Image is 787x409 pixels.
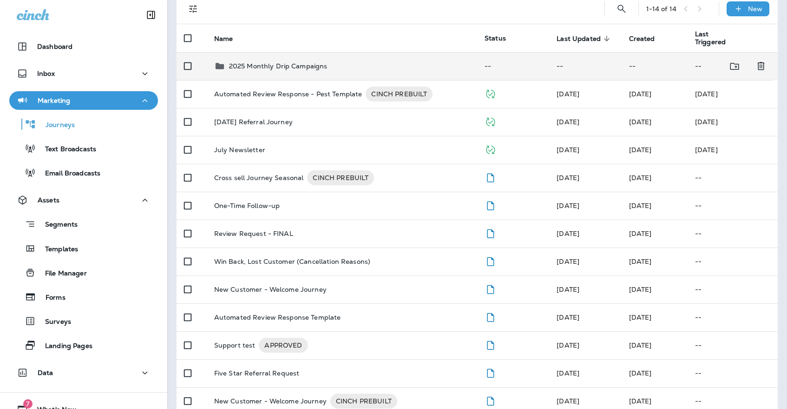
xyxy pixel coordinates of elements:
span: Last Updated [557,34,613,43]
span: Last Triggered [695,30,732,46]
td: -- [688,52,748,80]
span: J-P Scoville [557,285,579,294]
span: J-P Scoville [557,369,579,377]
span: Draft [485,312,496,321]
span: Published [485,145,496,153]
td: -- [622,52,688,80]
div: 1 - 14 of 14 [646,5,676,13]
p: File Manager [36,269,87,278]
p: Forms [36,294,66,302]
p: -- [695,258,770,265]
p: Five Star Referral Request [214,369,300,377]
span: Created [629,34,667,43]
span: Draft [485,396,496,404]
p: Text Broadcasts [36,145,96,154]
span: Caitlyn Harney [629,90,652,98]
p: Surveys [36,318,71,327]
p: -- [695,174,770,181]
p: Landing Pages [36,342,92,351]
span: J-P Scoville [629,285,652,294]
span: J-P Scoville [629,369,652,377]
span: J-P Scoville [557,313,579,322]
button: Dashboard [9,37,158,56]
p: 2025 Monthly Drip Campaigns [229,62,328,70]
button: Forms [9,287,158,307]
p: Cross sell Journey Seasonal [214,170,304,185]
td: [DATE] [688,108,778,136]
p: New Customer - Welcome Journey [214,286,327,293]
span: J-P Scoville [629,397,652,405]
p: Inbox [37,70,55,77]
span: Maddie Madonecsky [557,146,579,154]
p: -- [695,230,770,237]
p: -- [695,342,770,349]
span: Draft [485,201,496,209]
button: Data [9,363,158,382]
button: Inbox [9,64,158,83]
p: New [748,5,762,13]
button: File Manager [9,263,158,282]
p: One-Time Follow-up [214,202,280,209]
span: J-P Scoville [557,257,579,266]
p: -- [695,202,770,209]
p: Marketing [38,97,70,104]
button: Journeys [9,114,158,134]
span: CINCH PREBUILT [366,89,433,99]
span: Maddie Madonecsky [557,118,579,126]
span: Published [485,89,496,97]
td: -- [549,52,621,80]
p: Review Request - FINAL [214,230,293,237]
button: Marketing [9,91,158,110]
span: J-P Scoville [557,341,579,349]
button: Email Broadcasts [9,163,158,182]
span: J-P Scoville [557,201,579,210]
td: [DATE] [688,80,778,108]
p: Segments [36,221,78,230]
p: Automated Review Response Template [214,314,341,321]
button: Segments [9,214,158,234]
span: Name [214,35,233,43]
p: New Customer - Welcome Journey [214,394,327,409]
p: Automated Review Response - Pest Template [214,87,362,101]
p: -- [695,397,770,405]
span: Last Triggered [695,30,744,46]
span: Published [485,117,496,125]
td: -- [477,52,549,80]
span: CINCH PREBUILT [330,396,397,406]
span: J-P Scoville [629,229,652,238]
button: Landing Pages [9,335,158,355]
p: Dashboard [37,43,72,50]
p: Email Broadcasts [36,169,100,178]
span: J-P Scoville [557,229,579,238]
span: J-P Scoville [629,174,652,182]
span: Draft [485,256,496,265]
span: Draft [485,368,496,376]
td: [DATE] [688,136,778,164]
span: Name [214,34,245,43]
button: Collapse Sidebar [138,6,164,24]
span: J-P Scoville [629,201,652,210]
span: Caitlyn Harney [557,90,579,98]
p: July Newsletter [214,146,265,154]
div: CINCH PREBUILT [330,394,397,409]
p: Support test [214,338,256,353]
button: Templates [9,239,158,258]
div: APPROVED [259,338,308,353]
div: CINCH PREBUILT [366,87,433,101]
span: 7 [23,399,33,409]
div: CINCH PREBUILT [307,170,374,185]
span: Draft [485,340,496,349]
span: J-P Scoville [629,313,652,322]
span: Draft [485,173,496,181]
p: Data [38,369,53,376]
span: Maddie Madonecsky [629,118,652,126]
button: Surveys [9,311,158,331]
span: Maddie Madonecsky [629,146,652,154]
button: Move to folder [725,57,744,76]
p: -- [695,314,770,321]
span: J-P Scoville [557,397,579,405]
p: -- [695,369,770,377]
span: Draft [485,284,496,293]
p: Win Back, Lost Customer (Cancellation Reasons) [214,258,370,265]
span: CINCH PREBUILT [307,173,374,182]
